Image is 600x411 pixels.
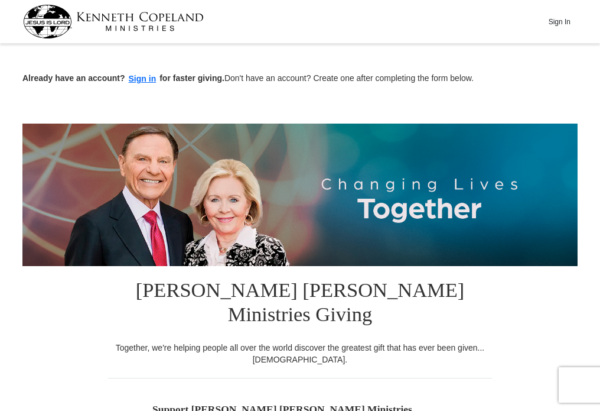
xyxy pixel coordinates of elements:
[108,342,492,365] div: Together, we're helping people all over the world discover the greatest gift that has ever been g...
[542,12,577,31] button: Sign In
[22,72,578,86] p: Don't have an account? Create one after completing the form below.
[22,73,224,83] strong: Already have an account? for faster giving.
[23,5,204,38] img: kcm-header-logo.svg
[125,72,160,86] button: Sign in
[108,266,492,342] h1: [PERSON_NAME] [PERSON_NAME] Ministries Giving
